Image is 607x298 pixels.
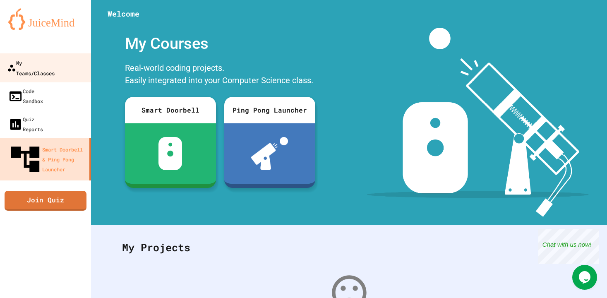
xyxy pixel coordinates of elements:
[8,142,86,176] div: Smart Doorbell & Ping Pong Launcher
[224,97,315,123] div: Ping Pong Launcher
[8,8,83,30] img: logo-orange.svg
[538,229,599,264] iframe: chat widget
[251,137,288,170] img: ppl-with-ball.png
[114,231,584,264] div: My Projects
[121,28,319,60] div: My Courses
[8,114,43,134] div: Quiz Reports
[158,137,182,170] img: sdb-white.svg
[572,265,599,290] iframe: chat widget
[121,60,319,91] div: Real-world coding projects. Easily integrated into your Computer Science class.
[367,28,589,217] img: banner-image-my-projects.png
[125,97,216,123] div: Smart Doorbell
[5,191,86,211] a: Join Quiz
[7,58,55,78] div: My Teams/Classes
[8,86,43,106] div: Code Sandbox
